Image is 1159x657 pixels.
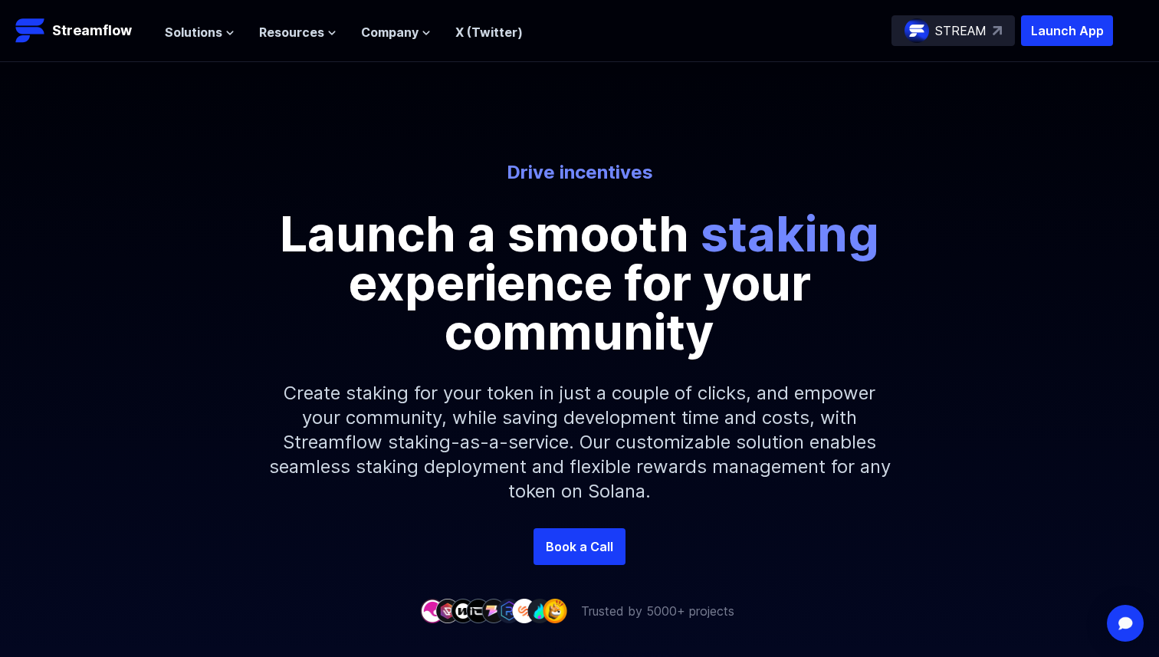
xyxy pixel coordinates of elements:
span: Solutions [165,23,222,41]
a: Book a Call [534,528,625,565]
img: company-4 [466,599,491,623]
span: Company [361,23,419,41]
img: company-5 [481,599,506,623]
button: Company [361,23,431,41]
button: Launch App [1021,15,1113,46]
button: Resources [259,23,337,41]
img: company-1 [420,599,445,623]
span: staking [701,204,879,263]
p: Create staking for your token in just a couple of clicks, and empower your community, while savin... [250,356,909,528]
img: company-3 [451,599,475,623]
div: Open Intercom Messenger [1107,605,1144,642]
p: Streamflow [52,20,132,41]
p: STREAM [935,21,987,40]
img: company-2 [435,599,460,623]
p: Drive incentives [155,160,1004,185]
p: Trusted by 5000+ projects [581,602,734,620]
p: Launch a smooth experience for your community [235,209,924,356]
img: company-6 [497,599,521,623]
img: company-9 [543,599,567,623]
a: X (Twitter) [455,25,523,40]
img: top-right-arrow.svg [993,26,1002,35]
img: company-8 [527,599,552,623]
img: company-7 [512,599,537,623]
img: streamflow-logo-circle.png [905,18,929,43]
a: STREAM [891,15,1015,46]
button: Solutions [165,23,235,41]
img: Streamflow Logo [15,15,46,46]
a: Streamflow [15,15,149,46]
span: Resources [259,23,324,41]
